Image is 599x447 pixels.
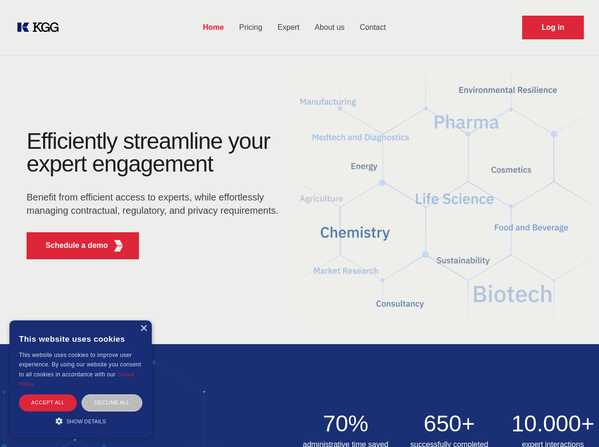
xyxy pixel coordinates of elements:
div: Show details [19,416,142,426]
a: Cookie Policy [19,372,135,387]
h2: 650+ [403,412,496,435]
div: Accept all [19,394,77,411]
a: About us [307,15,352,40]
img: KGG Fifth Element RED [112,240,124,252]
div: Decline all [82,394,142,411]
span: This website uses cookies to improve user experience. By using our website you consent to all coo... [19,352,141,378]
span: Show details [66,419,106,424]
button: Schedule a demoKGG Fifth Element RED [27,232,139,259]
div: Close [140,325,147,332]
h1: Efficiently streamline your expert engagement [27,130,285,175]
a: Expert [270,15,307,40]
h2: 70% [300,412,392,435]
a: Contact [352,15,394,40]
p: Benefit from efficient access to experts, while effortlessly managing contractual, regulatory, an... [27,191,285,217]
a: Request Demo [522,16,584,39]
a: KOL Knowledge Platform: Talk to Key External Experts (KEE) [15,20,66,35]
a: Pricing [231,15,270,40]
p: Schedule a demo [46,240,108,251]
img: KGG Fifth Element RED [300,62,588,335]
div: This website uses cookies [19,328,142,350]
a: Home [195,15,231,40]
